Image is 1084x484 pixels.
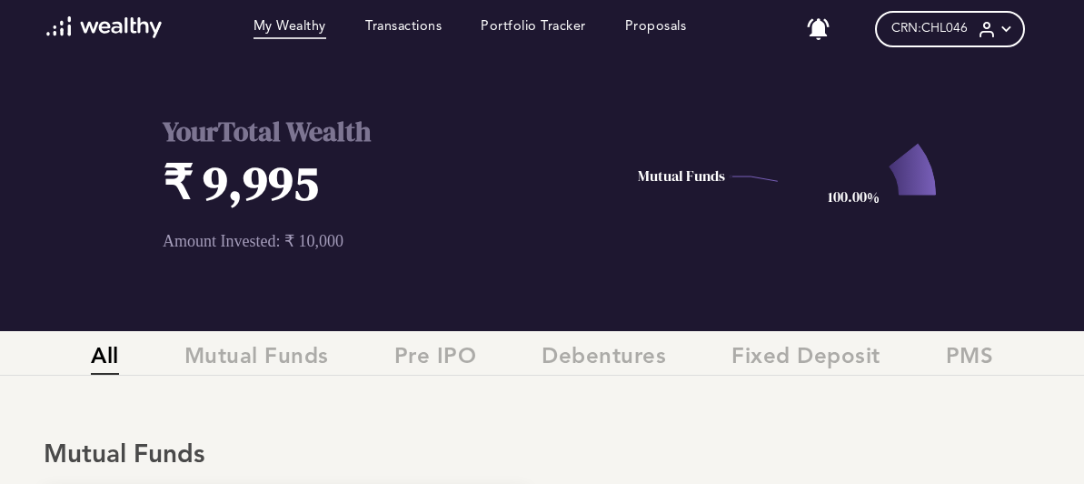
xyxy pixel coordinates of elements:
img: wl-logo-white.svg [46,16,162,38]
text: 100.00% [828,187,880,207]
h1: ₹ 9,995 [163,150,623,215]
h2: Your Total Wealth [163,113,623,150]
span: Fixed Deposit [731,345,880,375]
div: Mutual Funds [44,440,1040,471]
a: Portfolio Tracker [481,19,586,39]
span: All [91,345,119,375]
span: Mutual Funds [184,345,329,375]
text: Mutual Funds [638,166,725,186]
p: Amount Invested: ₹ 10,000 [163,231,623,251]
a: My Wealthy [254,19,326,39]
span: CRN: CHL046 [891,21,968,36]
span: PMS [946,345,994,375]
a: Transactions [365,19,442,39]
span: Pre IPO [394,345,477,375]
a: Proposals [625,19,687,39]
span: Debentures [542,345,666,375]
